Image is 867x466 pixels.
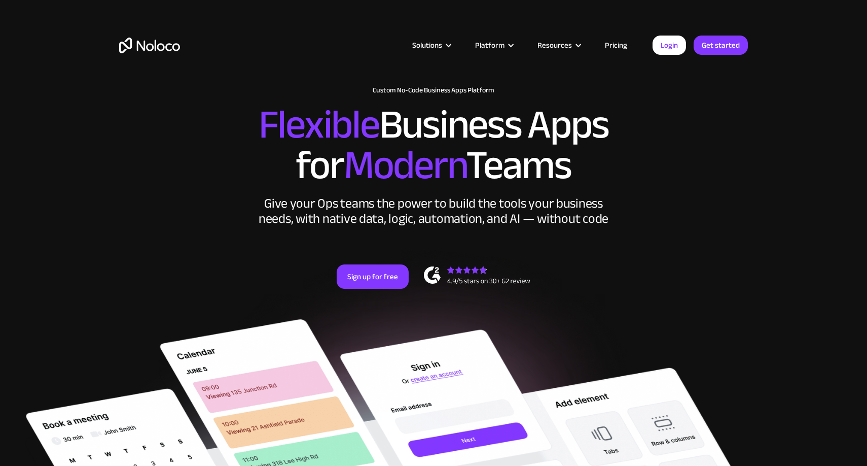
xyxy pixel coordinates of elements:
[256,196,611,226] div: Give your Ops teams the power to build the tools your business needs, with native data, logic, au...
[344,127,466,203] span: Modern
[592,39,640,52] a: Pricing
[694,36,748,55] a: Get started
[537,39,572,52] div: Resources
[462,39,525,52] div: Platform
[475,39,504,52] div: Platform
[259,87,379,162] span: Flexible
[119,105,748,186] h2: Business Apps for Teams
[653,36,686,55] a: Login
[119,38,180,53] a: home
[400,39,462,52] div: Solutions
[337,264,409,289] a: Sign up for free
[525,39,592,52] div: Resources
[412,39,442,52] div: Solutions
